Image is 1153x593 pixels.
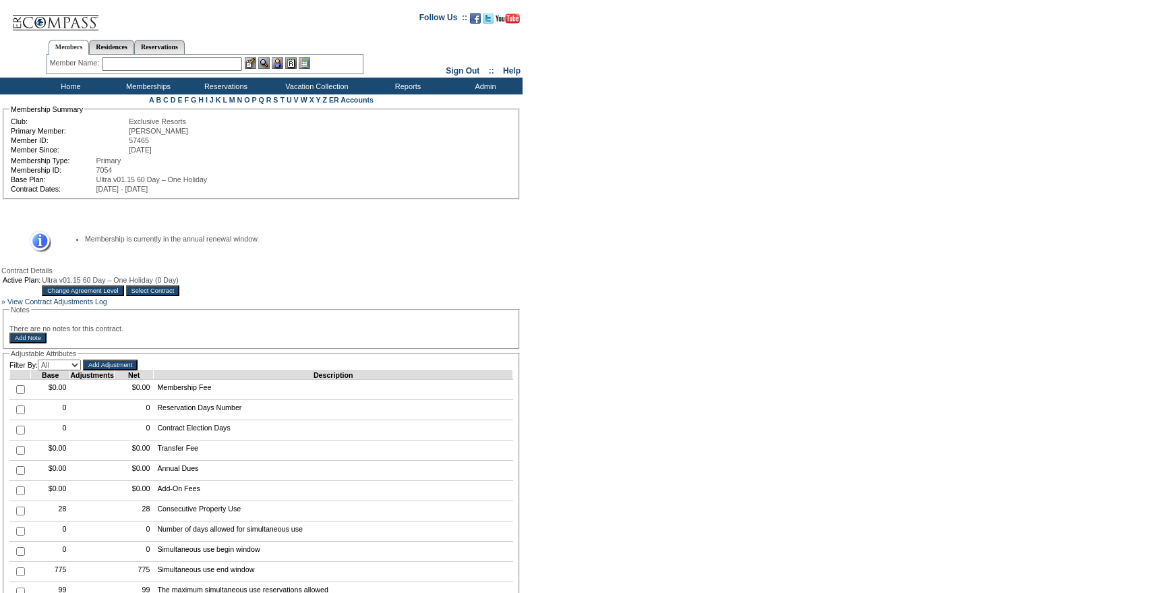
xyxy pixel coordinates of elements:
a: H [198,96,204,104]
a: K [216,96,221,104]
td: Add-On Fees [154,481,513,501]
a: Sign Out [446,66,479,76]
td: Membership ID: [11,166,95,174]
img: Compass Home [11,3,99,31]
input: Add Adjustment [83,360,138,370]
td: Adjustments [70,371,115,380]
a: L [223,96,227,104]
td: Number of days allowed for simultaneous use [154,521,513,542]
td: Reservation Days Number [154,400,513,420]
td: 0 [31,521,70,542]
a: D [171,96,176,104]
a: S [273,96,278,104]
a: Reservations [134,40,185,54]
a: P [252,96,257,104]
a: E [177,96,182,104]
td: 0 [114,542,153,562]
span: Exclusive Resorts [129,117,186,125]
td: Admin [445,78,523,94]
a: Z [322,96,327,104]
a: Become our fan on Facebook [470,17,481,25]
input: Select Contract [126,285,180,296]
td: $0.00 [31,461,70,481]
td: Primary Member: [11,127,127,135]
a: Q [258,96,264,104]
div: Contract Details [1,266,521,275]
a: J [210,96,214,104]
input: Add Note [9,333,47,343]
td: $0.00 [31,481,70,501]
td: $0.00 [31,380,70,400]
a: Subscribe to our YouTube Channel [496,17,520,25]
td: $0.00 [114,380,153,400]
img: Reservations [285,57,297,69]
td: Reservations [185,78,263,94]
a: B [156,96,161,104]
td: 28 [31,501,70,521]
a: F [184,96,189,104]
td: 0 [114,420,153,441]
a: U [287,96,292,104]
img: View [258,57,270,69]
span: [DATE] - [DATE] [96,185,148,193]
td: Membership Fee [154,380,513,400]
a: C [163,96,169,104]
span: [PERSON_NAME] [129,127,188,135]
a: W [301,96,307,104]
span: There are no notes for this contract. [9,324,123,333]
img: Information Message [21,231,51,253]
td: 0 [31,542,70,562]
img: b_edit.gif [245,57,256,69]
td: Consecutive Property Use [154,501,513,521]
a: Y [316,96,321,104]
td: Home [30,78,108,94]
td: Follow Us :: [419,11,467,28]
td: Contract Election Days [154,420,513,441]
td: $0.00 [31,441,70,461]
td: Simultaneous use end window [154,562,513,582]
div: Member Name: [50,57,102,69]
img: Subscribe to our YouTube Channel [496,13,520,24]
td: Simultaneous use begin window [154,542,513,562]
img: Follow us on Twitter [483,13,494,24]
img: Impersonate [272,57,283,69]
td: Active Plan: [3,276,40,284]
span: Primary [96,157,121,165]
img: Become our fan on Facebook [470,13,481,24]
td: Memberships [108,78,185,94]
legend: Membership Summary [9,105,84,113]
a: Residences [89,40,134,54]
a: M [229,96,235,104]
span: Ultra v01.15 60 Day – One Holiday (0 Day) [42,276,179,284]
span: 7054 [96,166,113,174]
td: Filter By: [9,360,81,370]
td: Reports [367,78,445,94]
li: Membership is currently in the annual renewal window. [85,235,500,243]
td: Annual Dues [154,461,513,481]
span: 57465 [129,136,149,144]
td: Transfer Fee [154,441,513,461]
td: 0 [31,420,70,441]
a: R [266,96,272,104]
td: $0.00 [114,481,153,501]
td: Contract Dates: [11,185,95,193]
a: N [237,96,243,104]
legend: Notes [9,306,31,314]
a: Help [503,66,521,76]
td: 0 [114,400,153,420]
img: b_calculator.gif [299,57,310,69]
a: » View Contract Adjustments Log [1,298,107,306]
td: Membership Type: [11,157,95,165]
td: 775 [31,562,70,582]
a: ER Accounts [329,96,374,104]
a: G [191,96,196,104]
td: 0 [31,400,70,420]
a: Follow us on Twitter [483,17,494,25]
a: A [149,96,154,104]
a: T [280,96,285,104]
a: Members [49,40,90,55]
a: V [294,96,299,104]
a: I [206,96,208,104]
td: $0.00 [114,441,153,461]
a: X [309,96,314,104]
